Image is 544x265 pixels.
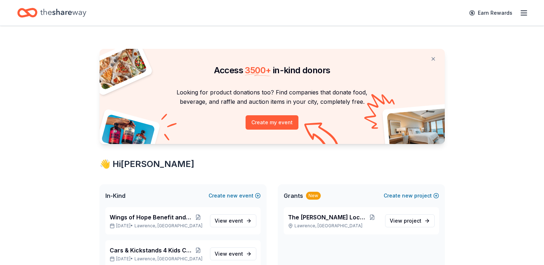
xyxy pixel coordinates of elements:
span: Lawrence, [GEOGRAPHIC_DATA] [134,223,202,229]
span: 3500 + [245,65,271,75]
a: Home [17,4,86,21]
button: Createnewproject [384,191,439,200]
span: new [227,191,238,200]
span: Wings of Hope Benefit and Auction [110,213,192,222]
p: Lawrence, [GEOGRAPHIC_DATA] [288,223,379,229]
a: View project [385,214,435,227]
span: event [229,218,243,224]
a: Earn Rewards [465,6,517,19]
span: In-Kind [105,191,125,200]
span: View [215,250,243,258]
span: View [390,217,421,225]
span: event [229,251,243,257]
div: 👋 Hi [PERSON_NAME] [100,158,445,170]
a: View event [210,214,256,227]
span: Access in-kind donors [214,65,330,75]
img: Curvy arrow [304,122,340,149]
span: View [215,217,243,225]
span: Cars & Kickstands 4 Kids Car Show [110,246,192,255]
p: [DATE] • [110,256,204,262]
span: Grants [284,191,303,200]
button: Create my event [246,115,298,130]
img: Pizza [91,45,147,90]
p: [DATE] • [110,223,204,229]
span: project [404,218,421,224]
div: New [306,192,321,200]
button: Createnewevent [209,191,261,200]
span: Lawrence, [GEOGRAPHIC_DATA] [134,256,202,262]
span: new [402,191,413,200]
span: The [PERSON_NAME] Locker [288,213,366,222]
p: Looking for product donations too? Find companies that donate food, beverage, and raffle and auct... [108,88,436,107]
a: View event [210,247,256,260]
